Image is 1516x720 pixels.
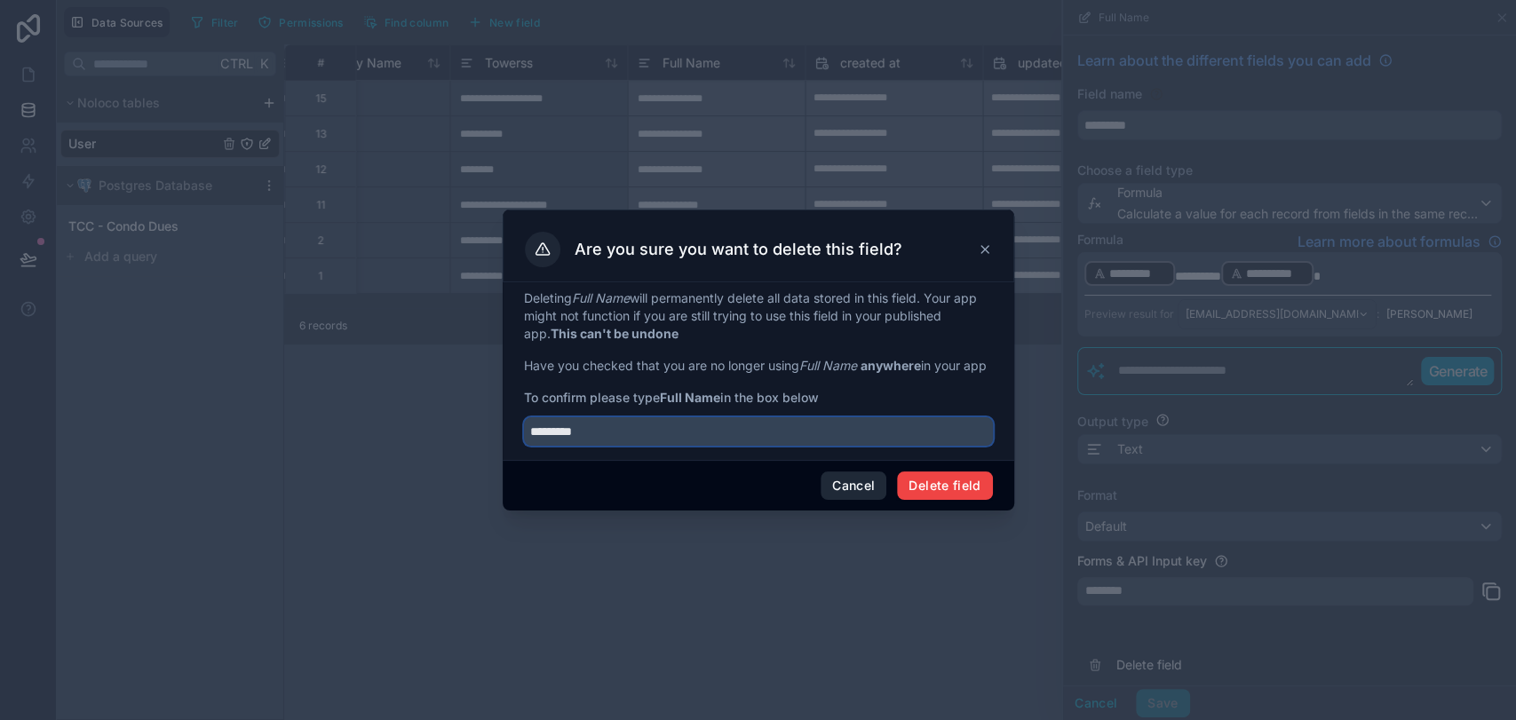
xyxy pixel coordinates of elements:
p: Have you checked that you are no longer using in your app [524,357,993,375]
strong: Full Name [660,390,720,405]
strong: anywhere [861,358,921,373]
p: Deleting will permanently delete all data stored in this field. Your app might not function if yo... [524,289,993,343]
button: Delete field [897,471,992,500]
h3: Are you sure you want to delete this field? [575,239,902,260]
em: Full Name [572,290,630,305]
button: Cancel [821,471,886,500]
em: Full Name [799,358,857,373]
span: To confirm please type in the box below [524,389,993,407]
strong: This can't be undone [551,326,679,341]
